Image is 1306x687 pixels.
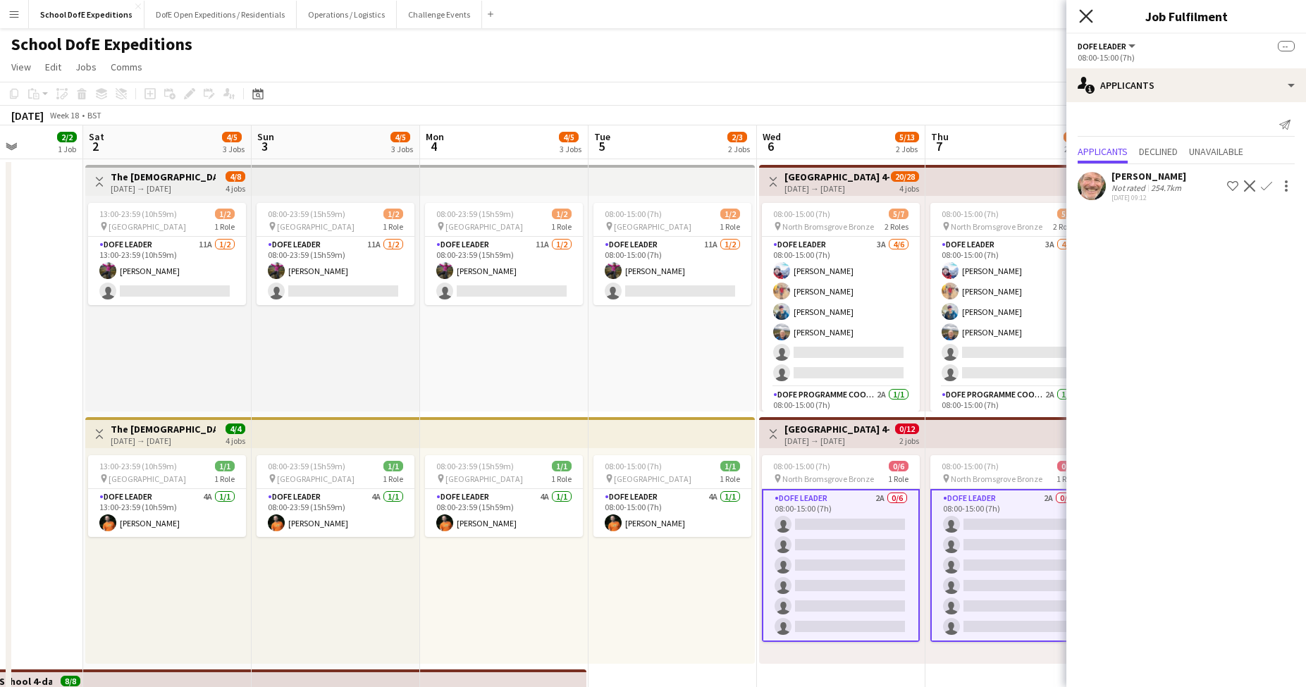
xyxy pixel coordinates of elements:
span: North Bromsgrove Bronze [951,474,1042,484]
span: 4/8 [226,171,245,182]
span: 2 Roles [1053,221,1077,232]
div: [DATE] → [DATE] [111,435,216,446]
span: 5/7 [1057,209,1077,219]
button: School DofE Expeditions [29,1,144,28]
app-job-card: 08:00-15:00 (7h)0/6 North Bromsgrove Bronze1 RoleDofE Leader2A0/608:00-15:00 (7h) [930,455,1088,642]
app-job-card: 08:00-23:59 (15h59m)1/1 [GEOGRAPHIC_DATA]1 RoleDofE Leader4A1/108:00-23:59 (15h59m)[PERSON_NAME] [425,455,583,537]
app-job-card: 13:00-23:59 (10h59m)1/2 [GEOGRAPHIC_DATA]1 RoleDofE Leader11A1/213:00-23:59 (10h59m)[PERSON_NAME] [88,203,246,305]
span: Thu [931,130,949,143]
button: Operations / Logistics [297,1,397,28]
app-job-card: 08:00-23:59 (15h59m)1/1 [GEOGRAPHIC_DATA]1 RoleDofE Leader4A1/108:00-23:59 (15h59m)[PERSON_NAME] [257,455,414,537]
span: [GEOGRAPHIC_DATA] [109,221,186,232]
app-card-role: DofE Leader3A4/608:00-15:00 (7h)[PERSON_NAME][PERSON_NAME][PERSON_NAME][PERSON_NAME] [930,237,1088,387]
span: [GEOGRAPHIC_DATA] [277,221,355,232]
app-job-card: 13:00-23:59 (10h59m)1/1 [GEOGRAPHIC_DATA]1 RoleDofE Leader4A1/113:00-23:59 (10h59m)[PERSON_NAME] [88,455,246,537]
span: 1/1 [720,461,740,471]
span: 08:00-23:59 (15h59m) [268,461,345,471]
a: Edit [39,58,67,76]
span: North Bromsgrove Bronze [782,221,874,232]
span: 1 Role [383,221,403,232]
h1: School DofE Expeditions [11,34,192,55]
span: Edit [45,61,61,73]
span: 1 Role [720,474,740,484]
span: 0/6 [889,461,908,471]
span: DofE Leader [1078,41,1126,51]
span: 5/7 [889,209,908,219]
span: 08:00-15:00 (7h) [942,209,999,219]
h3: The [DEMOGRAPHIC_DATA] College [GEOGRAPHIC_DATA] - DofE Silver Practice Expedition [111,171,216,183]
span: 13:00-23:59 (10h59m) [99,461,177,471]
span: 08:00-23:59 (15h59m) [268,209,345,219]
div: [DATE] → [DATE] [784,183,889,194]
app-card-role: DofE Leader3A4/608:00-15:00 (7h)[PERSON_NAME][PERSON_NAME][PERSON_NAME][PERSON_NAME] [762,237,920,387]
span: 1 Role [720,221,740,232]
div: 254.7km [1148,182,1184,193]
span: 0/12 [895,423,919,434]
div: 1 Job [58,144,76,154]
span: 5/13 [1064,132,1088,142]
div: 08:00-23:59 (15h59m)1/2 [GEOGRAPHIC_DATA]1 RoleDofE Leader11A1/208:00-23:59 (15h59m)[PERSON_NAME] [257,203,414,305]
app-card-role: DofE Programme Coordinator2A1/108:00-15:00 (7h) [930,387,1088,435]
div: 4 jobs [226,434,245,446]
span: 1/2 [215,209,235,219]
div: 2 jobs [899,434,919,446]
div: 4 jobs [226,182,245,194]
span: 4/4 [226,423,245,434]
div: [DATE] → [DATE] [784,435,889,446]
app-job-card: 08:00-15:00 (7h)1/1 [GEOGRAPHIC_DATA]1 RoleDofE Leader4A1/108:00-15:00 (7h)[PERSON_NAME] [593,455,751,537]
div: [DATE] [11,109,44,123]
app-job-card: 08:00-15:00 (7h)0/6 North Bromsgrove Bronze1 RoleDofE Leader2A0/608:00-15:00 (7h) [762,455,920,642]
app-card-role: DofE Leader11A1/208:00-23:59 (15h59m)[PERSON_NAME] [257,237,414,305]
span: 08:00-15:00 (7h) [773,209,830,219]
span: 1/1 [383,461,403,471]
span: 3 [255,138,274,154]
span: [GEOGRAPHIC_DATA] [614,221,691,232]
span: 2/2 [57,132,77,142]
span: 1/2 [383,209,403,219]
span: 1/2 [552,209,572,219]
span: [GEOGRAPHIC_DATA] [109,474,186,484]
span: 2 [87,138,104,154]
span: 0/6 [1057,461,1077,471]
app-card-role: DofE Leader4A1/113:00-23:59 (10h59m)[PERSON_NAME] [88,489,246,537]
span: Mon [426,130,444,143]
div: [DATE] → [DATE] [111,183,216,194]
span: 4 [424,138,444,154]
span: Sun [257,130,274,143]
span: Jobs [75,61,97,73]
app-job-card: 08:00-15:00 (7h)1/2 [GEOGRAPHIC_DATA]1 RoleDofE Leader11A1/208:00-15:00 (7h)[PERSON_NAME] [593,203,751,305]
div: 08:00-15:00 (7h)5/7 North Bromsgrove Bronze2 RolesDofE Leader3A4/608:00-15:00 (7h)[PERSON_NAME][P... [930,203,1088,411]
div: 2 Jobs [728,144,750,154]
span: 1/1 [215,461,235,471]
app-card-role: DofE Leader11A1/208:00-23:59 (15h59m)[PERSON_NAME] [425,237,583,305]
app-card-role: DofE Leader4A1/108:00-23:59 (15h59m)[PERSON_NAME] [425,489,583,537]
span: Unavailable [1189,147,1243,156]
app-card-role: DofE Programme Coordinator2A1/108:00-15:00 (7h) [762,387,920,435]
span: View [11,61,31,73]
span: Week 18 [47,110,82,120]
div: Applicants [1066,68,1306,102]
div: Not rated [1111,182,1148,193]
span: 1 Role [888,474,908,484]
span: 1 Role [214,221,235,232]
span: Declined [1139,147,1178,156]
app-job-card: 08:00-23:59 (15h59m)1/2 [GEOGRAPHIC_DATA]1 RoleDofE Leader11A1/208:00-23:59 (15h59m)[PERSON_NAME] [425,203,583,305]
span: 20/28 [891,171,919,182]
div: 08:00-15:00 (7h) [1078,52,1295,63]
app-card-role: DofE Leader4A1/108:00-23:59 (15h59m)[PERSON_NAME] [257,489,414,537]
button: DofE Leader [1078,41,1138,51]
span: 08:00-15:00 (7h) [942,461,999,471]
div: 3 Jobs [391,144,413,154]
div: 2 Jobs [896,144,918,154]
h3: The [DEMOGRAPHIC_DATA] College [GEOGRAPHIC_DATA] - DofE Gold Practice Expedition [111,423,216,435]
span: [GEOGRAPHIC_DATA] [445,474,523,484]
